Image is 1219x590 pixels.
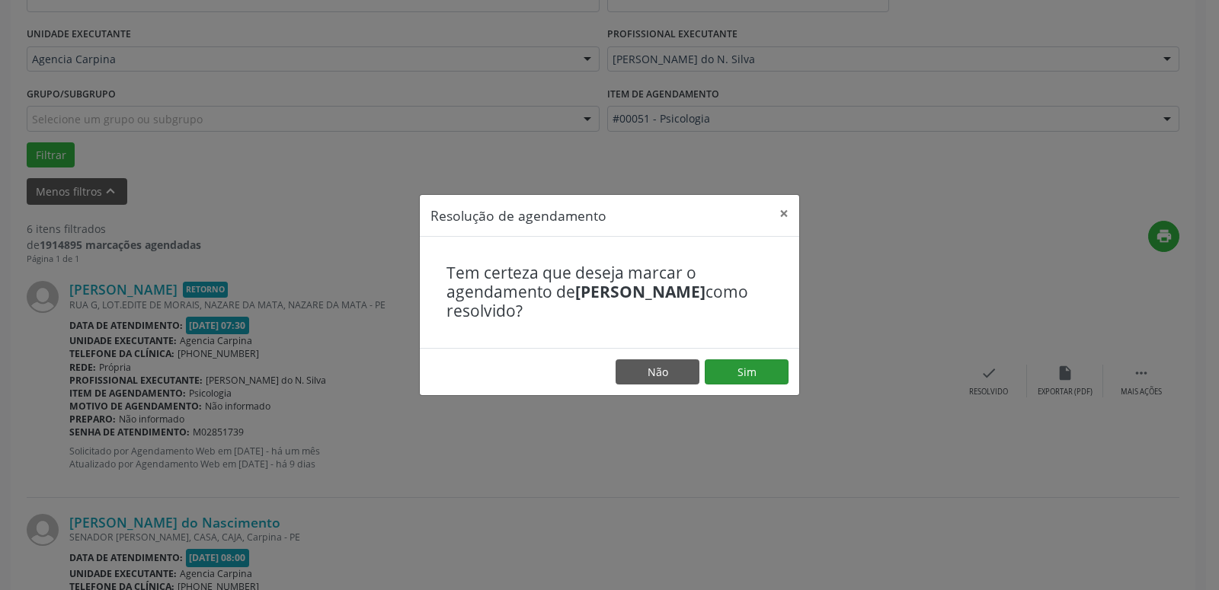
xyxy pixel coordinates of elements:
button: Close [769,195,799,232]
button: Não [616,359,699,385]
h4: Tem certeza que deseja marcar o agendamento de como resolvido? [446,263,773,321]
button: Sim [705,359,789,385]
b: [PERSON_NAME] [575,281,705,302]
h5: Resolução de agendamento [430,206,606,225]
